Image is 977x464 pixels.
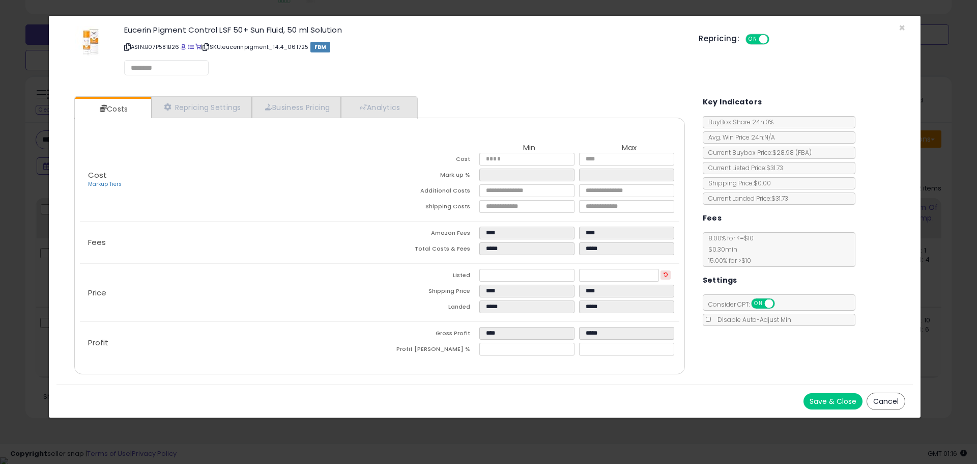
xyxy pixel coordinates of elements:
a: Costs [75,99,150,119]
td: Profit [PERSON_NAME] % [380,343,479,359]
a: Business Pricing [252,97,341,118]
a: Repricing Settings [151,97,252,118]
a: All offer listings [188,43,194,51]
h5: Key Indicators [703,96,762,108]
td: Amazon Fees [380,227,479,242]
span: × [899,20,905,35]
span: Disable Auto-Adjust Min [712,315,791,324]
button: Cancel [867,393,905,410]
h3: Eucerin Pigment Control LSF 50+ Sun Fluid, 50 ml Solution [124,26,683,34]
span: Current Buybox Price: [703,148,812,157]
td: Shipping Price [380,285,479,301]
p: ASIN: B07P581B26 | SKU: eucerinpigment_14.4_061725 [124,39,683,55]
td: Mark up % [380,169,479,184]
th: Min [479,144,579,153]
td: Landed [380,301,479,316]
p: Profit [80,339,380,347]
span: OFF [773,299,789,308]
span: 15.00 % for > $10 [703,256,751,265]
td: Cost [380,153,479,169]
h5: Fees [703,212,722,225]
td: Shipping Costs [380,200,479,216]
td: Total Costs & Fees [380,242,479,258]
span: ( FBA ) [795,148,812,157]
span: BuyBox Share 24h: 0% [703,118,773,126]
span: FBM [310,42,331,52]
th: Max [579,144,679,153]
span: Current Listed Price: $31.73 [703,163,783,172]
td: Listed [380,269,479,285]
h5: Repricing: [699,35,739,43]
p: Cost [80,171,380,188]
span: ON [746,35,759,44]
span: $28.98 [772,148,812,157]
span: Shipping Price: $0.00 [703,179,771,187]
a: Your listing only [195,43,201,51]
span: Avg. Win Price 24h: N/A [703,133,775,142]
img: 41ijXqFKx9L._SL60_.jpg [75,26,106,57]
td: Gross Profit [380,327,479,343]
td: Additional Costs [380,184,479,200]
span: Current Landed Price: $31.73 [703,194,788,203]
p: Fees [80,238,380,247]
a: Markup Tiers [88,180,122,188]
span: Consider CPT: [703,300,788,309]
button: Save & Close [803,393,863,410]
span: ON [752,299,765,308]
a: Analytics [341,97,416,118]
h5: Settings [703,274,737,287]
p: Price [80,289,380,297]
span: $0.30 min [703,245,737,254]
span: 8.00 % for <= $10 [703,234,754,265]
a: BuyBox page [181,43,186,51]
span: OFF [768,35,784,44]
